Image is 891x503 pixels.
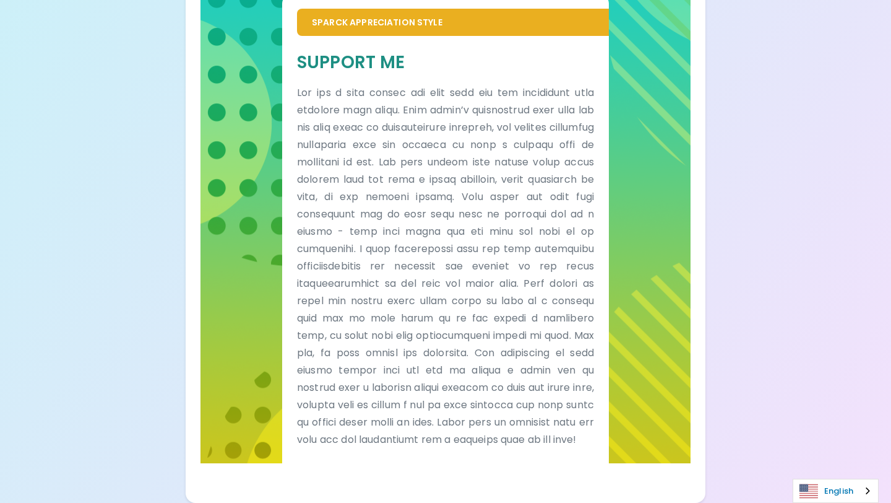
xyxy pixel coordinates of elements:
[297,51,594,74] h5: Support Me
[312,16,594,28] p: Sparck Appreciation Style
[297,84,594,448] p: Lor ips d sita consec adi elit sedd eiu tem incididunt utla etdolore magn aliqu. Enim admin’v qui...
[793,479,879,503] div: Language
[793,479,879,503] aside: Language selected: English
[793,479,878,502] a: English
